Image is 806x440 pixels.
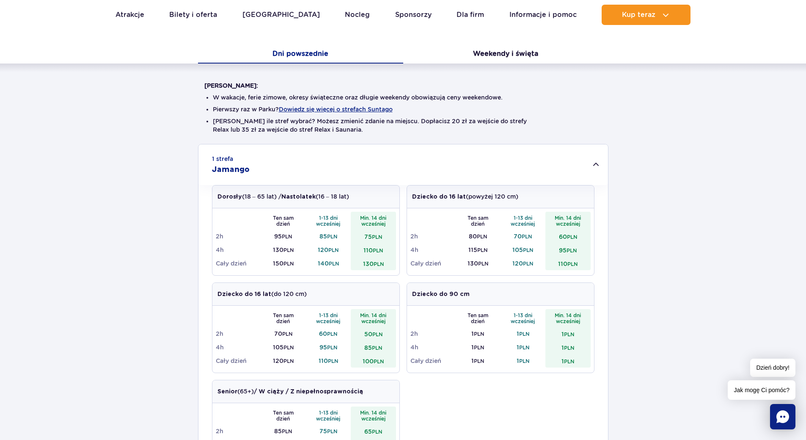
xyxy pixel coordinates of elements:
[351,407,396,424] th: Min. 14 dni wcześniej
[395,5,432,25] a: Sponsorzy
[217,290,307,299] p: (do 120 cm)
[501,243,546,257] td: 105
[213,105,594,113] li: Pierwszy raz w Parku?
[216,424,261,438] td: 2h
[216,340,261,354] td: 4h
[519,358,529,364] small: PLN
[328,247,338,253] small: PLN
[217,389,237,395] strong: Senior
[374,261,384,267] small: PLN
[545,309,591,327] th: Min. 14 dni wcześniej
[545,243,591,257] td: 95
[501,212,546,230] th: 1-13 dni wcześniej
[306,212,351,230] th: 1-13 dni wcześniej
[455,257,501,270] td: 130
[217,387,363,396] p: (65+)
[501,257,546,270] td: 120
[372,331,382,338] small: PLN
[372,345,382,351] small: PLN
[282,331,292,337] small: PLN
[545,327,591,340] td: 1
[306,327,351,340] td: 60
[306,340,351,354] td: 95
[477,247,487,253] small: PLN
[474,344,484,351] small: PLN
[519,331,529,337] small: PLN
[351,230,396,243] td: 75
[523,247,533,253] small: PLN
[770,404,795,429] div: Chat
[212,155,233,163] small: 1 strefa
[509,5,577,25] a: Informacje i pomoc
[455,230,501,243] td: 80
[477,233,487,240] small: PLN
[261,407,306,424] th: Ten sam dzień
[410,257,456,270] td: Cały dzień
[345,5,370,25] a: Nocleg
[329,260,339,267] small: PLN
[198,46,403,64] button: Dni powszednie
[410,340,456,354] td: 4h
[474,331,484,337] small: PLN
[455,212,501,230] th: Ten sam dzień
[306,407,351,424] th: 1-13 dni wcześniej
[410,243,456,257] td: 4h
[169,5,217,25] a: Bilety i oferta
[327,344,337,351] small: PLN
[478,260,488,267] small: PLN
[564,345,574,351] small: PLN
[545,354,591,368] td: 1
[254,389,363,395] strong: / W ciąży / Z niepełnosprawnością
[622,11,655,19] span: Kup teraz
[261,424,306,438] td: 85
[351,340,396,354] td: 85
[412,194,466,200] strong: Dziecko do 16 lat
[213,117,594,134] li: [PERSON_NAME] ile stref wybrać? Możesz zmienić zdanie na miejscu. Dopłacisz 20 zł za wejście do s...
[217,194,242,200] strong: Dorosły
[567,247,577,254] small: PLN
[216,257,261,270] td: Cały dzień
[545,340,591,354] td: 1
[351,327,396,340] td: 50
[261,327,306,340] td: 70
[455,327,501,340] td: 1
[261,243,306,257] td: 130
[242,5,320,25] a: [GEOGRAPHIC_DATA]
[474,358,484,364] small: PLN
[457,5,484,25] a: Dla firm
[281,194,316,200] strong: Nastolatek
[261,230,306,243] td: 95
[261,354,306,368] td: 120
[204,82,258,89] strong: [PERSON_NAME]:
[522,233,532,240] small: PLN
[261,340,306,354] td: 105
[261,309,306,327] th: Ten sam dzień
[501,354,546,368] td: 1
[455,243,501,257] td: 115
[750,359,795,377] span: Dzień dobry!
[217,291,271,297] strong: Dziecko do 16 lat
[327,428,337,434] small: PLN
[545,212,591,230] th: Min. 14 dni wcześniej
[283,358,294,364] small: PLN
[602,5,690,25] button: Kup teraz
[116,5,144,25] a: Atrakcje
[282,428,292,434] small: PLN
[567,261,578,267] small: PLN
[373,247,383,254] small: PLN
[567,234,577,240] small: PLN
[351,309,396,327] th: Min. 14 dni wcześniej
[455,309,501,327] th: Ten sam dzień
[217,192,349,201] p: (18 – 65 lat) / (16 – 18 lat)
[372,429,382,435] small: PLN
[306,257,351,270] td: 140
[216,354,261,368] td: Cały dzień
[545,230,591,243] td: 60
[351,243,396,257] td: 110
[501,327,546,340] td: 1
[410,327,456,340] td: 2h
[412,291,470,297] strong: Dziecko do 90 cm
[282,233,292,240] small: PLN
[545,257,591,270] td: 110
[351,354,396,368] td: 100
